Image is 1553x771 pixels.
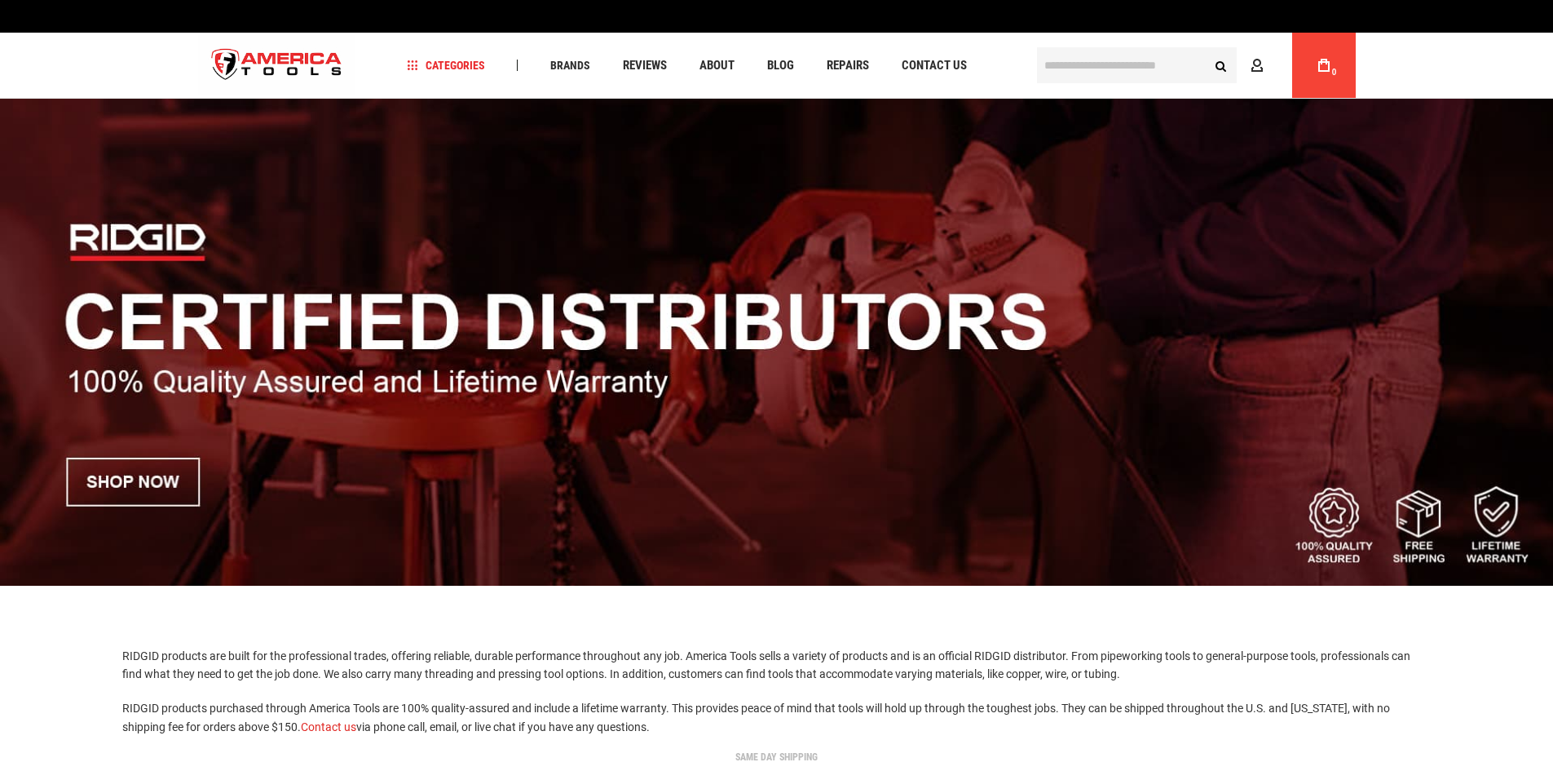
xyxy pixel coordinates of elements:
[760,55,801,77] a: Blog
[1332,68,1337,77] span: 0
[198,35,356,96] img: America Tools
[301,720,356,733] a: Contact us
[692,55,742,77] a: About
[198,35,356,96] a: store logo
[1308,33,1339,98] a: 0
[1206,50,1237,81] button: Search
[122,647,1431,684] p: RIDGID products are built for the professional trades, offering reliable, durable performance thr...
[699,60,735,72] span: About
[194,752,1360,762] div: SAME DAY SHIPPING
[894,55,974,77] a: Contact Us
[550,60,590,71] span: Brands
[819,55,876,77] a: Repairs
[122,699,1431,736] p: RIDGID products purchased through America Tools are 100% quality-assured and include a lifetime w...
[827,60,869,72] span: Repairs
[902,60,967,72] span: Contact Us
[543,55,598,77] a: Brands
[767,60,794,72] span: Blog
[407,60,485,71] span: Categories
[623,60,667,72] span: Reviews
[399,55,492,77] a: Categories
[615,55,674,77] a: Reviews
